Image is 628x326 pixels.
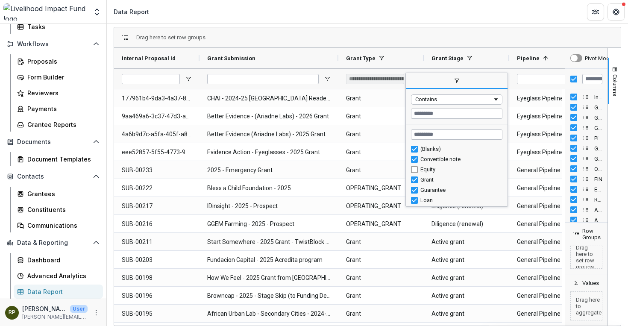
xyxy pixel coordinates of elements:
span: How We Feel - 2025 Grant from [GEOGRAPHIC_DATA] [207,269,331,287]
p: [PERSON_NAME] [22,304,67,313]
span: Data & Reporting [17,239,89,247]
span: Grant Type [346,55,376,62]
div: Pivot Mode [585,55,613,62]
a: Data Report [14,285,103,299]
div: Proposals [27,57,96,66]
span: EIN [594,176,602,182]
span: SUB-00217 [122,197,192,215]
nav: breadcrumb [110,6,153,18]
span: 2025 - Emergency Grant [207,162,331,179]
span: Drag here to set row groups [136,34,205,41]
div: Convertible note [420,156,500,162]
div: Equity [420,166,500,173]
span: Internal Proposal Id [122,55,176,62]
span: General Pipeline [517,269,587,287]
span: OPERATING_GRANT [346,215,416,233]
div: Awarded Amount Column [565,205,607,215]
span: GGEM Farming - 2025 - Prospect [207,215,331,233]
div: Dashboard [27,256,96,264]
span: General Pipeline [517,215,587,233]
span: General Pipeline [517,233,587,251]
div: Grant Program Areas Column [565,153,607,164]
button: Open Workflows [3,37,103,51]
span: Eyeglass Pipeline [517,126,587,143]
div: Contains [415,96,493,103]
span: Organization Name [594,166,602,172]
div: Rachel Proefke [9,310,15,315]
span: Drag here to aggregate [570,291,602,320]
span: Active grant [431,269,502,287]
input: Search filter values [411,129,502,140]
span: SUB-00222 [122,179,192,197]
span: SUB-00195 [122,305,192,323]
span: Drag here to set row groups [570,246,602,269]
button: Open Filter Menu [185,76,192,82]
div: Communications [27,221,96,230]
div: Constituents [27,205,96,214]
span: IDinsight - 2025 - Prospect [207,197,331,215]
div: Grant Description Column [565,143,607,153]
a: Communications [14,218,103,232]
span: Active grant [431,287,502,305]
button: Open Data & Reporting [3,236,103,250]
span: eee52857-5f55-4773-9217-cfbd32a8e045 [122,144,192,161]
div: Awarded Date Column [565,215,607,225]
div: Row Groups [136,34,205,41]
div: EIN Column [565,174,607,184]
span: Grant [346,144,416,161]
span: Columns [612,74,618,96]
span: Grant [346,90,416,107]
button: Open Contacts [3,170,103,183]
span: Active grant [431,305,502,323]
span: Grant Description [594,145,602,152]
input: Internal Proposal Id Filter Input [122,74,180,84]
span: Bless a Child Foundation - 2025 [207,179,331,197]
span: Grant Program Areas [594,156,602,162]
div: Grantees [27,189,96,198]
span: Internal Proposal Id [594,94,602,100]
p: [PERSON_NAME][EMAIL_ADDRESS][DOMAIN_NAME] [22,313,88,321]
div: Data Report [27,287,96,296]
span: Active grant [431,233,502,251]
span: African Urban Lab - Secondary Cities - 2024-27 Grant [207,305,331,323]
span: Grant [346,126,416,143]
span: SUB-00216 [122,215,192,233]
span: Better Evidence (Ariadne Labs) - 2025 Grant [207,126,331,143]
span: Grant [346,233,416,251]
a: Proposals [14,54,103,68]
input: Filter Columns Input [582,74,602,84]
span: CHAI - 2024-25 [GEOGRAPHIC_DATA] Readers [207,90,331,107]
span: Row Groups [582,228,602,241]
button: More [91,308,101,318]
div: Guarantee [420,187,500,193]
span: Browncap - 2025 - Stage Skip (to Funding Decision) [207,287,331,305]
span: Requested Amount [594,197,602,203]
span: Pipeline [594,135,602,141]
span: Eyeglass Pipeline [517,144,587,161]
span: Awarded Date [594,217,602,223]
span: Grant Submission [207,55,255,62]
a: Tasks [14,20,103,34]
span: 177961b4-9da3-4a37-87c8-81e2e5732749 [122,90,192,107]
span: Grant Stage [594,125,602,131]
span: filter [406,73,508,89]
span: Grant [346,305,416,323]
span: General Pipeline [517,251,587,269]
a: Reviewers [14,86,103,100]
span: Grant Type [594,115,602,121]
span: Documents [17,138,89,146]
div: Form Builder [27,73,96,82]
input: Grant Submission Filter Input [207,74,319,84]
a: Grantee Reports [14,117,103,132]
span: Better Evidence - (Ariadne Labs) - 2026 Grant [207,108,331,125]
div: Grant Submission Column [565,102,607,112]
div: Grantee Reports [27,120,96,129]
span: Evidence Action - Eyeglasses - 2025 Grant [207,144,331,161]
div: Tasks [27,22,96,31]
span: OPERATING_GRANT [346,197,416,215]
span: Fundacion Capital - 2025 Acredita program [207,251,331,269]
span: Grant [346,269,416,287]
span: SUB-00198 [122,269,192,287]
span: Pipeline [517,55,540,62]
a: Payments [14,102,103,116]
